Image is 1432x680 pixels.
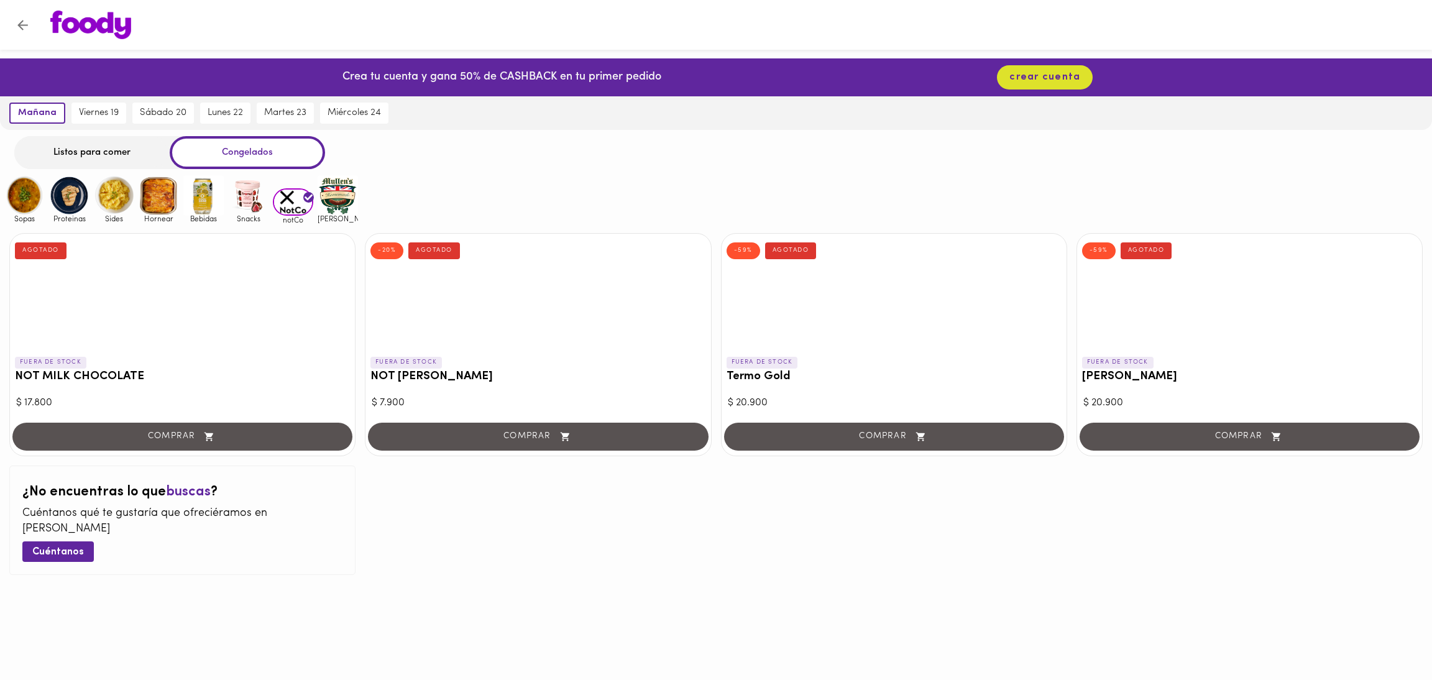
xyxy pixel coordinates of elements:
[765,242,817,259] div: AGOTADO
[228,214,268,223] span: Snacks
[1121,242,1172,259] div: AGOTADO
[49,175,89,216] img: Proteinas
[728,396,1060,410] div: $ 20.900
[408,242,460,259] div: AGOTADO
[170,136,325,169] div: Congelados
[1082,357,1154,368] p: FUERA DE STOCK
[139,214,179,223] span: Hornear
[342,70,661,86] p: Crea tu cuenta y gana 50% de CASHBACK en tu primer pedido
[370,242,403,259] div: -20%
[15,357,86,368] p: FUERA DE STOCK
[370,357,442,368] p: FUERA DE STOCK
[1082,370,1417,384] h3: [PERSON_NAME]
[320,103,388,124] button: miércoles 24
[15,242,67,259] div: AGOTADO
[94,175,134,216] img: Sides
[1077,234,1422,352] div: Termo Rosé
[372,396,704,410] div: $ 7.900
[139,175,179,216] img: Hornear
[200,103,250,124] button: lunes 22
[318,214,358,223] span: [PERSON_NAME]
[79,108,119,119] span: viernes 19
[328,108,381,119] span: miércoles 24
[1083,396,1416,410] div: $ 20.900
[370,370,705,384] h3: NOT [PERSON_NAME]
[264,108,306,119] span: martes 23
[273,188,313,216] img: notCo
[140,108,186,119] span: sábado 20
[365,234,710,352] div: NOT BURGER
[257,103,314,124] button: martes 23
[50,11,131,39] img: logo.png
[15,370,350,384] h3: NOT MILK CHOCOLATE
[183,175,224,216] img: Bebidas
[4,214,45,223] span: Sopas
[997,65,1093,90] button: crear cuenta
[49,214,89,223] span: Proteinas
[183,214,224,223] span: Bebidas
[273,216,313,224] span: notCo
[16,396,349,410] div: $ 17.800
[1360,608,1420,668] iframe: Messagebird Livechat Widget
[7,10,38,40] button: Volver
[18,108,57,119] span: mañana
[22,485,342,500] h2: ¿No encuentras lo que ?
[10,234,355,352] div: NOT MILK CHOCOLATE
[208,108,243,119] span: lunes 22
[132,103,194,124] button: sábado 20
[722,234,1067,352] div: Termo Gold
[1082,242,1116,259] div: -59%
[4,175,45,216] img: Sopas
[71,103,126,124] button: viernes 19
[228,175,268,216] img: Snacks
[22,541,94,562] button: Cuéntanos
[727,242,760,259] div: -59%
[9,103,65,124] button: mañana
[166,485,211,499] span: buscas
[1009,71,1080,83] span: crear cuenta
[727,370,1062,384] h3: Termo Gold
[727,357,798,368] p: FUERA DE STOCK
[14,136,170,169] div: Listos para comer
[32,546,84,558] span: Cuéntanos
[22,506,342,538] p: Cuéntanos qué te gustaría que ofreciéramos en [PERSON_NAME]
[318,175,358,216] img: mullens
[94,214,134,223] span: Sides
